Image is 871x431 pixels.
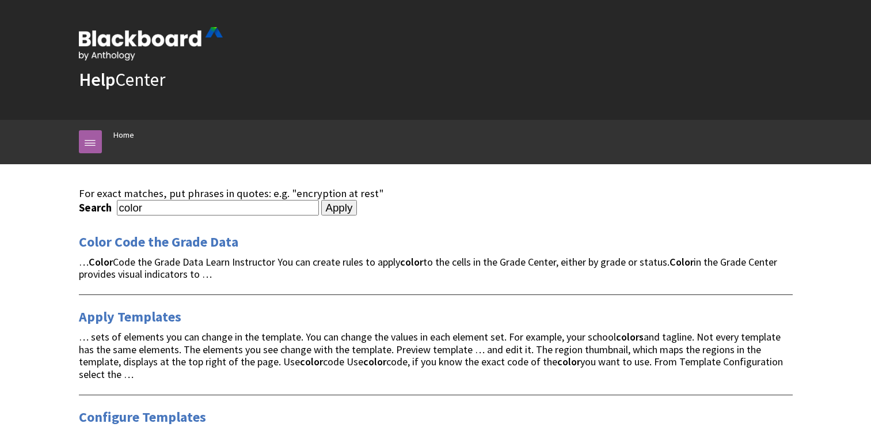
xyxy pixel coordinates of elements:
[321,200,357,216] input: Apply
[79,68,115,91] strong: Help
[363,355,386,368] strong: color
[79,187,793,200] div: For exact matches, put phrases in quotes: e.g. "encryption at rest"
[400,255,423,269] strong: color
[79,330,783,381] span: … sets of elements you can change in the template. You can change the values in each element set....
[79,255,777,281] span: … Code the Grade Data Learn Instructor You can create rules to apply to the cells in the Grade Ce...
[89,255,113,269] strong: Color
[616,330,644,343] strong: colors
[670,255,694,269] strong: Color
[79,201,115,214] label: Search
[557,355,580,368] strong: color
[79,233,238,251] a: Color Code the Grade Data
[79,68,165,91] a: HelpCenter
[113,128,134,142] a: Home
[79,308,181,326] a: Apply Templates
[79,408,206,426] a: Configure Templates
[300,355,323,368] strong: color
[79,27,223,61] img: Blackboard by Anthology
